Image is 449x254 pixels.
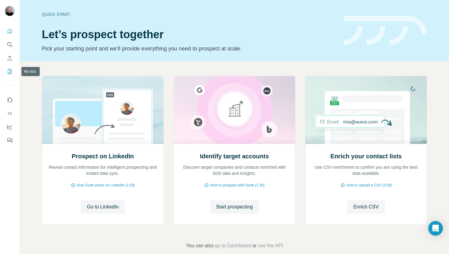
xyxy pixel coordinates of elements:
[216,203,253,211] span: Start prospecting
[428,221,443,236] div: Open Intercom Messenger
[5,66,15,77] button: My lists
[186,242,214,249] span: You can also
[305,76,427,144] img: Enrich your contact lists
[312,164,421,176] p: Use CSV enrichment to confirm you are using the best data available.
[42,11,336,17] div: Quick start
[330,152,402,160] h2: Enrich your contact lists
[346,182,392,188] span: How to upload a CSV (2:59)
[258,242,283,249] button: use the API
[344,16,427,46] img: banner
[5,53,15,64] button: Enrich CSV
[87,203,119,211] span: Go to LinkedIn
[48,164,157,176] p: Reveal contact information for intelligent prospecting and instant data sync.
[200,152,269,160] h2: Identify target accounts
[252,242,257,249] span: or
[353,203,379,211] span: Enrich CSV
[42,28,336,41] h1: Let’s prospect together
[173,76,295,144] img: Identify target accounts
[215,242,251,249] button: go to Dashboard
[5,108,15,119] button: Use Surfe API
[42,44,336,53] p: Pick your starting point and we’ll provide everything you need to prospect at scale.
[5,26,15,37] button: Quick start
[72,152,134,160] h2: Prospect on LinkedIn
[5,135,15,146] button: Feedback
[5,121,15,132] button: Dashboard
[210,200,259,214] button: Start prospecting
[180,164,289,176] p: Discover target companies and contacts enriched with B2B data and insights.
[5,94,15,105] button: Use Surfe on LinkedIn
[347,200,385,214] button: Enrich CSV
[5,39,15,50] button: Search
[210,182,265,188] span: How to prospect with Surfe (1:30)
[81,200,125,214] button: Go to LinkedIn
[77,182,135,188] span: How Surfe works on LinkedIn (1:58)
[5,6,15,16] img: Avatar
[42,76,164,144] img: Prospect on LinkedIn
